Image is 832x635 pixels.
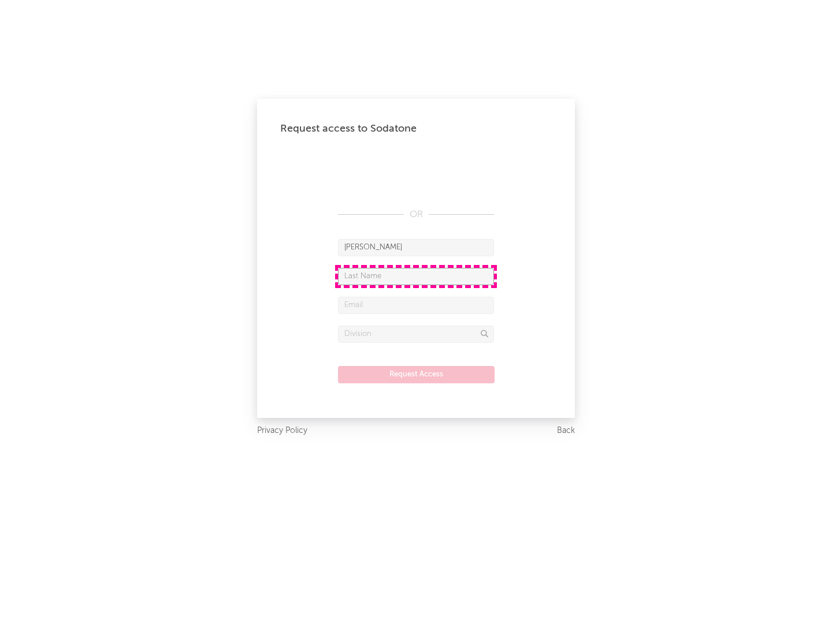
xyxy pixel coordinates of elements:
a: Back [557,424,575,438]
a: Privacy Policy [257,424,307,438]
input: First Name [338,239,494,256]
div: OR [338,208,494,222]
input: Last Name [338,268,494,285]
input: Email [338,297,494,314]
div: Request access to Sodatone [280,122,552,136]
button: Request Access [338,366,495,383]
input: Division [338,326,494,343]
